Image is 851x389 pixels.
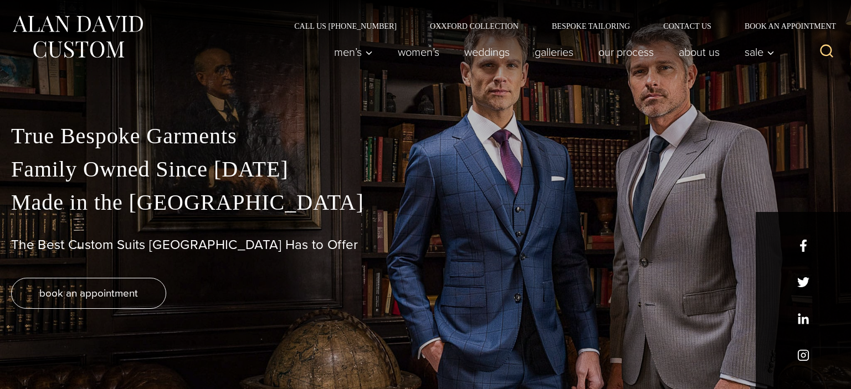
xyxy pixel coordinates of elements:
[39,285,138,301] span: book an appointment
[586,41,667,63] a: Our Process
[11,237,840,253] h1: The Best Custom Suits [GEOGRAPHIC_DATA] Has to Offer
[413,22,535,30] a: Oxxford Collection
[452,41,522,63] a: weddings
[522,41,586,63] a: Galleries
[278,22,413,30] a: Call Us [PHONE_NUMBER]
[322,41,781,63] nav: Primary Navigation
[278,22,840,30] nav: Secondary Navigation
[647,22,728,30] a: Contact Us
[667,41,732,63] a: About Us
[11,12,144,61] img: Alan David Custom
[813,39,840,65] button: View Search Form
[535,22,647,30] a: Bespoke Tailoring
[745,46,775,58] span: Sale
[728,22,840,30] a: Book an Appointment
[334,46,373,58] span: Men’s
[11,278,166,309] a: book an appointment
[386,41,452,63] a: Women’s
[11,120,840,219] p: True Bespoke Garments Family Owned Since [DATE] Made in the [GEOGRAPHIC_DATA]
